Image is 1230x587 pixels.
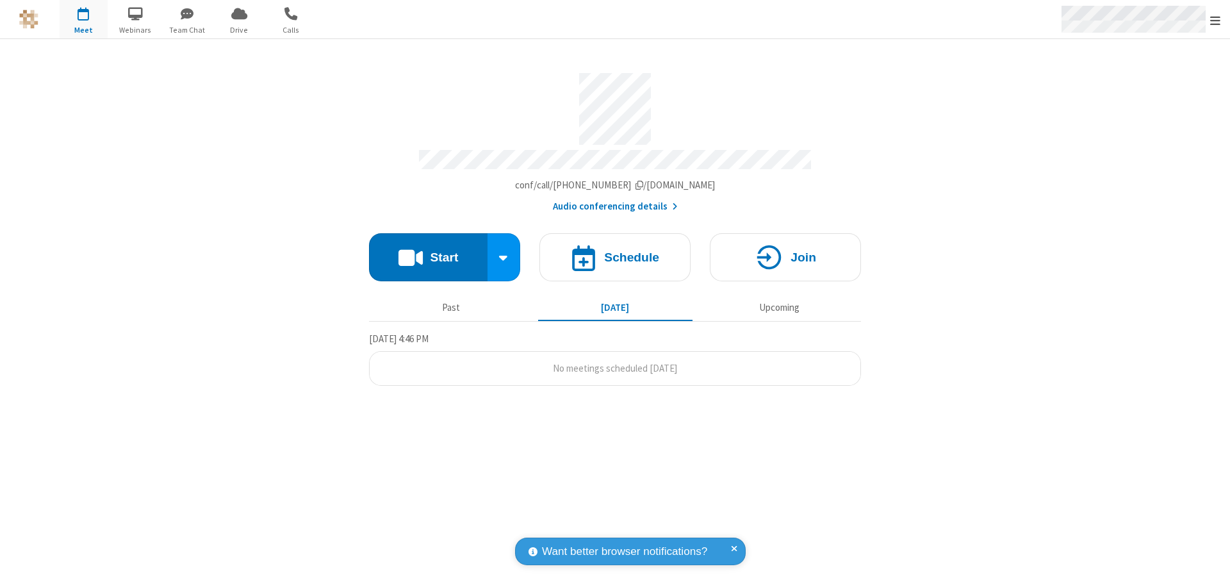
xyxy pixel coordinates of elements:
[430,251,458,263] h4: Start
[267,24,315,36] span: Calls
[488,233,521,281] div: Start conference options
[538,295,693,320] button: [DATE]
[60,24,108,36] span: Meet
[542,543,707,560] span: Want better browser notifications?
[515,179,716,191] span: Copy my meeting room link
[553,362,677,374] span: No meetings scheduled [DATE]
[111,24,160,36] span: Webinars
[791,251,816,263] h4: Join
[702,295,857,320] button: Upcoming
[369,333,429,345] span: [DATE] 4:46 PM
[19,10,38,29] img: QA Selenium DO NOT DELETE OR CHANGE
[539,233,691,281] button: Schedule
[604,251,659,263] h4: Schedule
[369,233,488,281] button: Start
[369,63,861,214] section: Account details
[515,178,716,193] button: Copy my meeting room linkCopy my meeting room link
[215,24,263,36] span: Drive
[374,295,529,320] button: Past
[553,199,678,214] button: Audio conferencing details
[163,24,211,36] span: Team Chat
[369,331,861,386] section: Today's Meetings
[710,233,861,281] button: Join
